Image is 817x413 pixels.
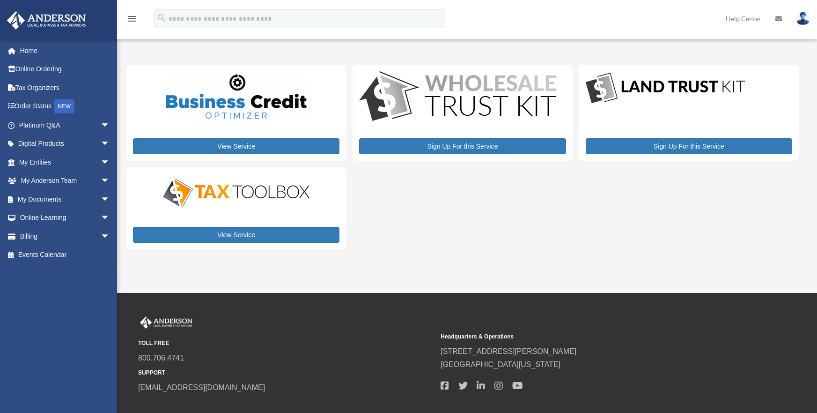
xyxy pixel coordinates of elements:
[586,138,792,154] a: Sign Up For this Service
[7,60,124,79] a: Online Ordering
[7,97,124,116] a: Order StatusNEW
[7,246,124,264] a: Events Calendar
[101,116,119,135] span: arrow_drop_down
[156,13,167,23] i: search
[359,138,566,154] a: Sign Up For this Service
[138,368,434,378] small: SUPPORT
[7,172,124,190] a: My Anderson Teamarrow_drop_down
[126,13,138,24] i: menu
[7,116,124,135] a: Platinum Q&Aarrow_drop_down
[126,16,138,24] a: menu
[4,11,89,30] img: Anderson Advisors Platinum Portal
[7,190,124,209] a: My Documentsarrow_drop_down
[133,227,339,243] a: View Service
[7,135,119,153] a: Digital Productsarrow_drop_down
[101,190,119,209] span: arrow_drop_down
[138,354,184,362] a: 800.706.4741
[101,135,119,154] span: arrow_drop_down
[7,209,124,227] a: Online Learningarrow_drop_down
[138,316,194,329] img: Anderson Advisors Platinum Portal
[7,78,124,97] a: Tax Organizers
[441,360,560,368] a: [GEOGRAPHIC_DATA][US_STATE]
[796,12,810,25] img: User Pic
[133,138,339,154] a: View Service
[7,227,124,246] a: Billingarrow_drop_down
[101,227,119,246] span: arrow_drop_down
[138,383,265,391] a: [EMAIL_ADDRESS][DOMAIN_NAME]
[138,338,434,348] small: TOLL FREE
[101,209,119,228] span: arrow_drop_down
[7,41,124,60] a: Home
[359,71,556,123] img: WS-Trust-Kit-lgo-1.jpg
[586,71,745,105] img: LandTrust_lgo-1.jpg
[7,153,124,172] a: My Entitiesarrow_drop_down
[54,99,74,113] div: NEW
[441,332,736,342] small: Headquarters & Operations
[441,347,576,355] a: [STREET_ADDRESS][PERSON_NAME]
[101,172,119,191] span: arrow_drop_down
[101,153,119,172] span: arrow_drop_down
